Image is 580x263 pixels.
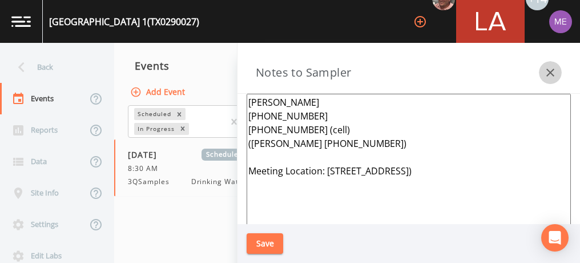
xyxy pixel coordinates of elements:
a: [DATE]Scheduled8:30 AM3QSamplesDrinking Water [114,140,280,197]
span: Scheduled [202,149,247,161]
h3: Notes to Sampler [256,63,351,82]
div: Scheduled [134,108,173,120]
img: logo [11,16,31,27]
div: Open Intercom Messenger [541,224,569,252]
span: Drinking Water [191,177,247,187]
div: In Progress [134,123,176,135]
span: 3QSamples [128,177,176,187]
div: [GEOGRAPHIC_DATA] 1 (TX0290027) [49,15,199,29]
div: Remove In Progress [176,123,189,135]
span: [DATE] [128,149,165,161]
div: Events [114,51,280,80]
span: 8:30 AM [128,164,165,174]
button: Add Event [128,82,190,103]
div: Remove Scheduled [173,108,186,120]
img: d4d65db7c401dd99d63b7ad86343d265 [549,10,572,33]
button: Save [247,233,283,254]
